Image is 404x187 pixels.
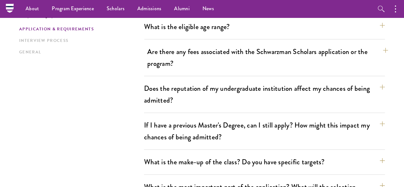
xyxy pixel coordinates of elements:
a: General [19,49,140,56]
button: Are there any fees associated with the Schwarzman Scholars application or the program? [147,44,388,71]
button: What is the make-up of the class? Do you have specific targets? [144,155,385,169]
p: Jump to category: [19,12,144,18]
a: Application & Requirements [19,26,140,33]
button: Does the reputation of my undergraduate institution affect my chances of being admitted? [144,81,385,107]
button: If I have a previous Master's Degree, can I still apply? How might this impact my chances of bein... [144,118,385,144]
a: Interview Process [19,37,140,44]
button: What is the eligible age range? [144,19,385,34]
